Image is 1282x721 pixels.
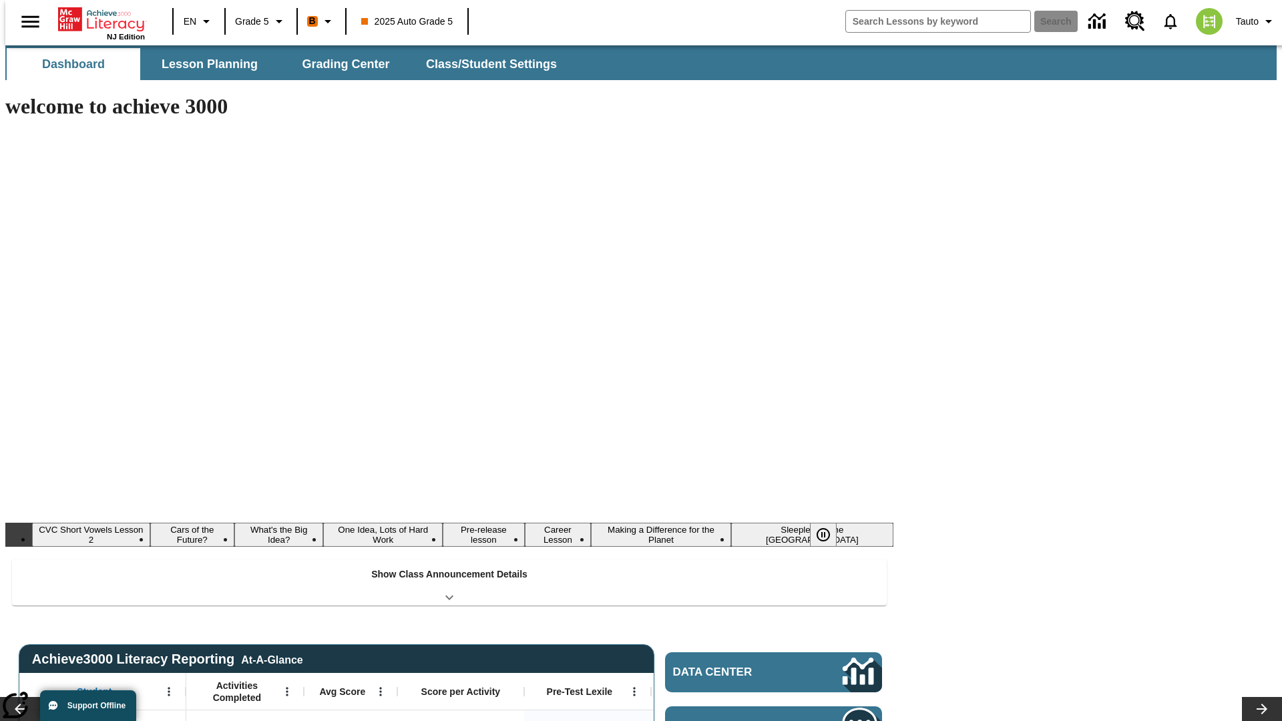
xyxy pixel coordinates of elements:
[241,652,302,666] div: At-A-Glance
[624,682,644,702] button: Open Menu
[5,94,893,119] h1: welcome to achieve 3000
[1242,697,1282,721] button: Lesson carousel, Next
[371,567,527,581] p: Show Class Announcement Details
[7,48,140,80] button: Dashboard
[193,680,281,704] span: Activities Completed
[525,523,592,547] button: Slide 6 Career Lesson
[58,5,145,41] div: Home
[32,523,150,547] button: Slide 1 CVC Short Vowels Lesson 2
[323,523,443,547] button: Slide 4 One Idea, Lots of Hard Work
[279,48,413,80] button: Grading Center
[1236,15,1259,29] span: Tauto
[810,523,850,547] div: Pause
[1153,4,1188,39] a: Notifications
[591,523,730,547] button: Slide 7 Making a Difference for the Planet
[162,57,258,72] span: Lesson Planning
[443,523,525,547] button: Slide 5 Pre-release lesson
[426,57,557,72] span: Class/Student Settings
[665,652,882,692] a: Data Center
[230,9,292,33] button: Grade: Grade 5, Select a grade
[178,9,220,33] button: Language: EN, Select a language
[277,682,297,702] button: Open Menu
[415,48,568,80] button: Class/Student Settings
[40,690,136,721] button: Support Offline
[107,33,145,41] span: NJ Edition
[1231,9,1282,33] button: Profile/Settings
[319,686,365,698] span: Avg Score
[371,682,391,702] button: Open Menu
[150,523,234,547] button: Slide 2 Cars of the Future?
[67,701,126,710] span: Support Offline
[42,57,105,72] span: Dashboard
[235,15,269,29] span: Grade 5
[184,15,196,29] span: EN
[1196,8,1223,35] img: avatar image
[302,9,341,33] button: Boost Class color is orange. Change class color
[77,686,112,698] span: Student
[5,45,1277,80] div: SubNavbar
[1188,4,1231,39] button: Select a new avatar
[143,48,276,80] button: Lesson Planning
[5,48,569,80] div: SubNavbar
[421,686,501,698] span: Score per Activity
[1117,3,1153,39] a: Resource Center, Will open in new tab
[547,686,613,698] span: Pre-Test Lexile
[58,6,145,33] a: Home
[309,13,316,29] span: B
[1080,3,1117,40] a: Data Center
[302,57,389,72] span: Grading Center
[731,523,893,547] button: Slide 8 Sleepless in the Animal Kingdom
[32,652,303,667] span: Achieve3000 Literacy Reporting
[234,523,324,547] button: Slide 3 What's the Big Idea?
[361,15,453,29] span: 2025 Auto Grade 5
[159,682,179,702] button: Open Menu
[810,523,837,547] button: Pause
[12,559,887,606] div: Show Class Announcement Details
[673,666,798,679] span: Data Center
[846,11,1030,32] input: search field
[11,2,50,41] button: Open side menu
